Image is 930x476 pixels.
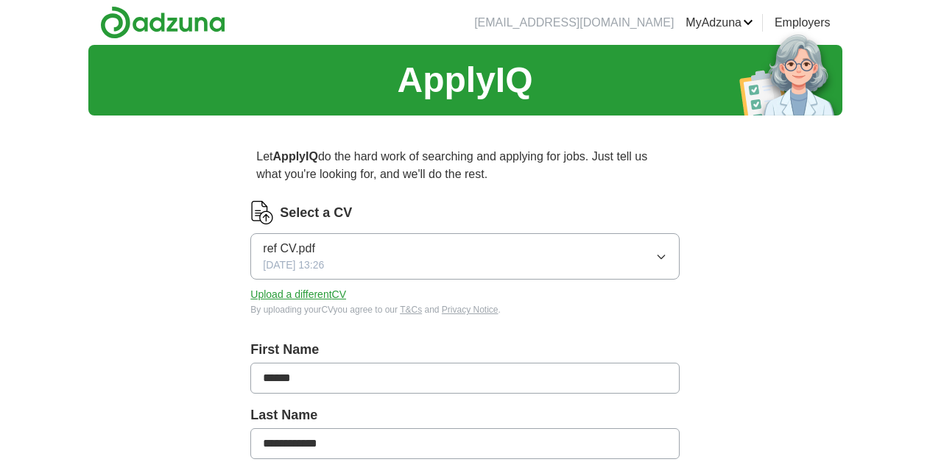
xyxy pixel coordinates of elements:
a: T&Cs [400,305,422,315]
label: Last Name [250,405,679,425]
img: Adzuna logo [100,6,225,39]
a: Privacy Notice [442,305,499,315]
span: [DATE] 13:26 [263,257,324,273]
div: By uploading your CV you agree to our and . [250,303,679,316]
h1: ApplyIQ [397,54,532,107]
button: Upload a differentCV [250,287,346,302]
button: ref CV.pdf[DATE] 13:26 [250,233,679,280]
strong: ApplyIQ [273,150,318,163]
label: Select a CV [280,203,352,223]
a: MyAdzuna [686,14,753,32]
span: ref CV.pdf [263,240,315,257]
a: Employers [775,14,831,32]
img: CV Icon [250,201,274,224]
li: [EMAIL_ADDRESS][DOMAIN_NAME] [474,14,674,32]
p: Let do the hard work of searching and applying for jobs. Just tell us what you're looking for, an... [250,142,679,189]
label: First Name [250,340,679,360]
